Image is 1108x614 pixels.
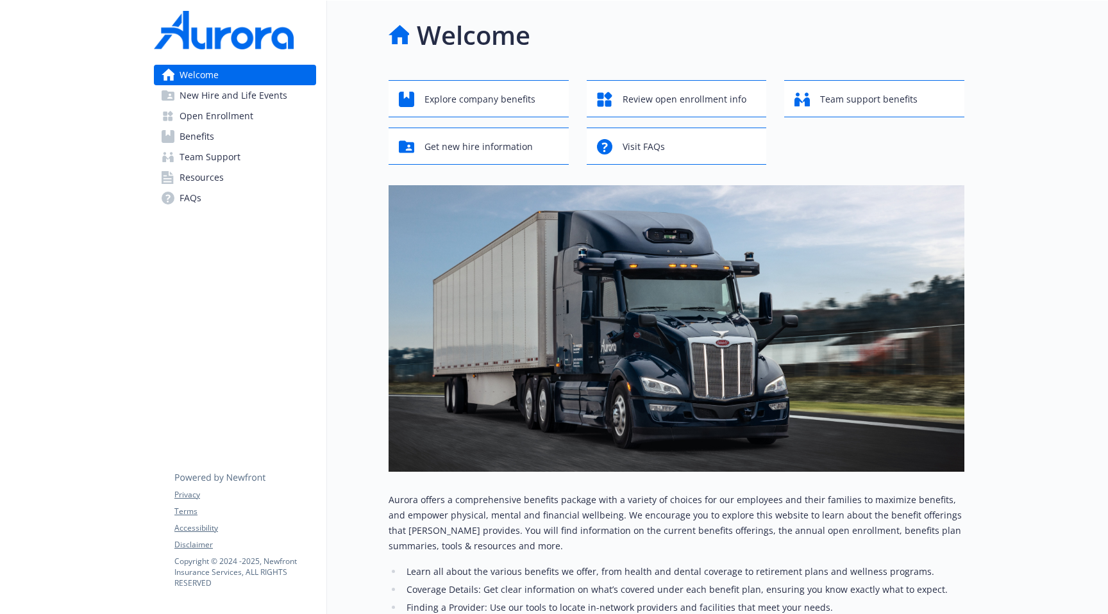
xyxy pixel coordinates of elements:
span: Explore company benefits [424,87,535,112]
button: Team support benefits [784,80,964,117]
span: FAQs [180,188,201,208]
span: Team support benefits [820,87,918,112]
a: Open Enrollment [154,106,316,126]
p: Copyright © 2024 - 2025 , Newfront Insurance Services, ALL RIGHTS RESERVED [174,556,315,588]
a: New Hire and Life Events [154,85,316,106]
button: Visit FAQs [587,128,767,165]
span: Get new hire information [424,135,533,159]
li: Learn all about the various benefits we offer, from health and dental coverage to retirement plan... [403,564,964,579]
button: Explore company benefits [389,80,569,117]
a: Accessibility [174,522,315,534]
a: Disclaimer [174,539,315,551]
button: Get new hire information [389,128,569,165]
a: Team Support [154,147,316,167]
img: overview page banner [389,185,964,472]
span: Welcome [180,65,219,85]
span: Team Support [180,147,240,167]
p: Aurora offers a comprehensive benefits package with a variety of choices for our employees and th... [389,492,964,554]
h1: Welcome [417,16,530,54]
span: Resources [180,167,224,188]
button: Review open enrollment info [587,80,767,117]
span: Visit FAQs [623,135,665,159]
span: Review open enrollment info [623,87,746,112]
a: FAQs [154,188,316,208]
a: Terms [174,506,315,517]
a: Resources [154,167,316,188]
a: Benefits [154,126,316,147]
a: Privacy [174,489,315,501]
span: Open Enrollment [180,106,253,126]
span: New Hire and Life Events [180,85,287,106]
span: Benefits [180,126,214,147]
a: Welcome [154,65,316,85]
li: Coverage Details: Get clear information on what’s covered under each benefit plan, ensuring you k... [403,582,964,597]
